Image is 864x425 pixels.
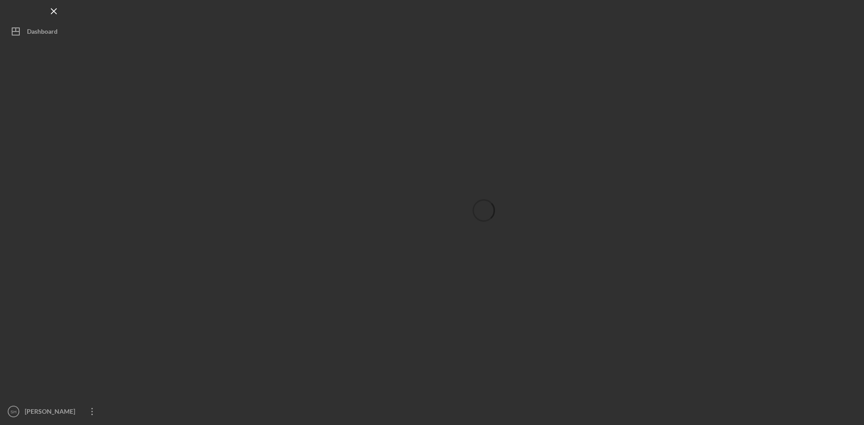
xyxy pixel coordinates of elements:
[4,22,103,40] button: Dashboard
[10,409,16,414] text: SH
[22,403,81,423] div: [PERSON_NAME]
[27,22,58,43] div: Dashboard
[4,403,103,421] button: SH[PERSON_NAME]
